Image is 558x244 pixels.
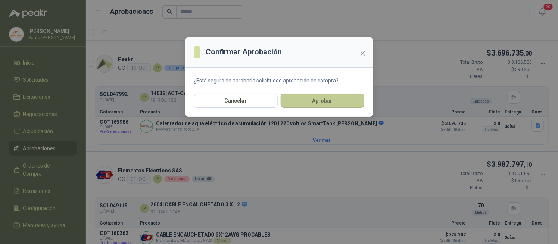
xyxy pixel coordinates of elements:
[281,94,364,108] button: Aprobar
[194,94,278,108] button: Cancelar
[360,50,366,56] span: close
[206,46,282,58] h3: Confirmar Aprobación
[194,76,364,85] p: ¿Está seguro de aprobar la solicitud de aprobación de compra?
[357,47,369,59] button: Close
